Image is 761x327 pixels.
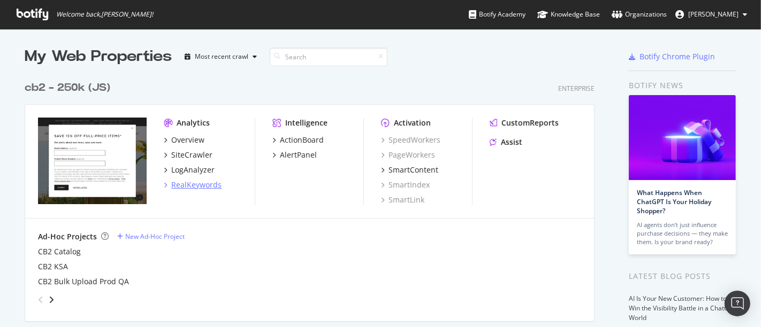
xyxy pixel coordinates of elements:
[171,165,215,175] div: LogAnalyzer
[381,194,424,205] a: SmartLink
[629,270,736,282] div: Latest Blog Posts
[272,150,317,160] a: AlertPanel
[667,6,756,23] button: [PERSON_NAME]
[25,80,115,96] a: cb2 - 250k (JS)
[34,291,48,308] div: angle-left
[38,231,97,242] div: Ad-Hoc Projects
[629,95,736,180] img: What Happens When ChatGPT Is Your Holiday Shopper?
[629,51,715,62] a: Botify Chrome Plugin
[125,232,185,241] div: New Ad-Hoc Project
[38,118,147,204] img: cb2.com
[280,150,317,160] div: AlertPanel
[171,135,204,145] div: Overview
[490,137,522,147] a: Assist
[688,10,739,19] span: Heather Cordonnier
[164,165,215,175] a: LogAnalyzer
[164,135,204,145] a: Overview
[537,9,600,20] div: Knowledge Base
[171,150,212,160] div: SiteCrawler
[490,118,559,128] a: CustomReports
[381,180,430,190] a: SmartIndex
[25,46,172,67] div: My Web Properties
[38,246,81,257] a: CB2 Catalog
[637,188,711,215] a: What Happens When ChatGPT Is Your Holiday Shopper?
[725,291,750,316] div: Open Intercom Messenger
[180,48,261,65] button: Most recent crawl
[381,150,435,160] a: PageWorkers
[558,84,595,93] div: Enterprise
[629,80,736,91] div: Botify news
[637,221,728,246] div: AI agents don’t just influence purchase decisions — they make them. Is your brand ready?
[389,165,438,175] div: SmartContent
[394,118,431,128] div: Activation
[381,165,438,175] a: SmartContent
[38,261,68,272] a: CB2 KSA
[164,150,212,160] a: SiteCrawler
[381,135,440,145] a: SpeedWorkers
[38,276,129,287] a: CB2 Bulk Upload Prod QA
[640,51,715,62] div: Botify Chrome Plugin
[272,135,324,145] a: ActionBoard
[195,53,248,60] div: Most recent crawl
[171,180,222,190] div: RealKeywords
[164,180,222,190] a: RealKeywords
[270,48,387,66] input: Search
[177,118,210,128] div: Analytics
[629,294,736,322] a: AI Is Your New Customer: How to Win the Visibility Battle in a ChatGPT World
[117,232,185,241] a: New Ad-Hoc Project
[25,80,110,96] div: cb2 - 250k (JS)
[612,9,667,20] div: Organizations
[501,137,522,147] div: Assist
[285,118,328,128] div: Intelligence
[48,294,55,305] div: angle-right
[469,9,526,20] div: Botify Academy
[280,135,324,145] div: ActionBoard
[56,10,153,19] span: Welcome back, [PERSON_NAME] !
[501,118,559,128] div: CustomReports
